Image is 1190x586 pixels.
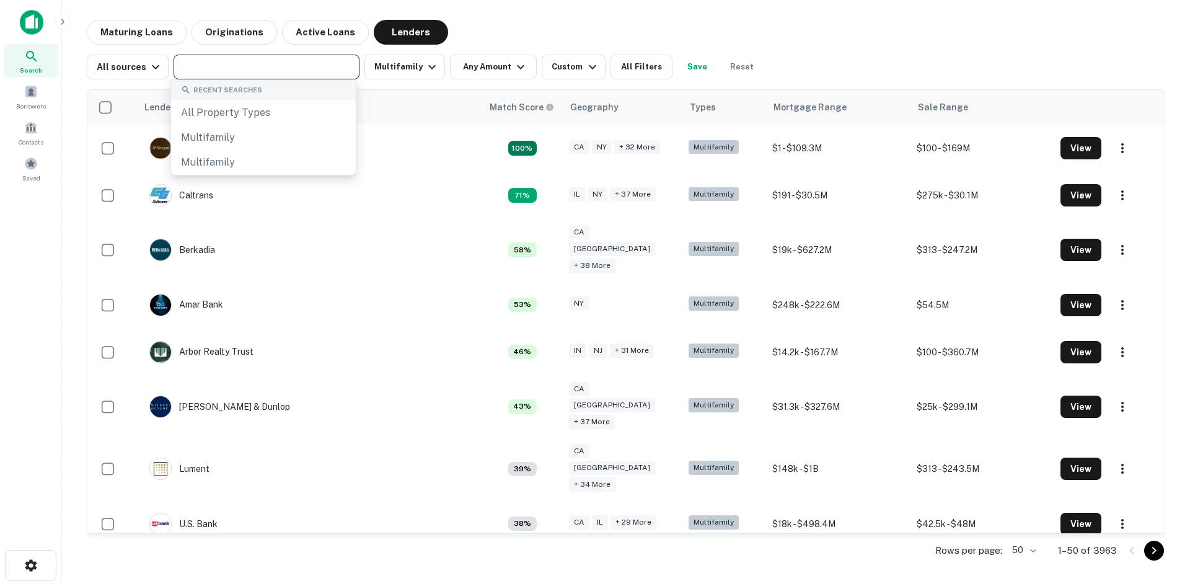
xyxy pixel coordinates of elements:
[766,329,910,376] td: $14.2k - $167.7M
[910,500,1054,548] td: $42.5k - $48M
[910,329,1054,376] td: $100 - $360.7M
[149,513,218,535] div: U.s. Bank
[87,20,187,45] button: Maturing Loans
[508,141,537,156] div: Capitalize uses an advanced AI algorithm to match your search with the best lender. The match sco...
[171,150,356,175] div: Multifamily
[150,342,171,363] img: picture
[149,396,290,418] div: [PERSON_NAME] & Dunlop
[570,100,619,115] div: Geography
[1060,341,1101,363] button: View
[149,294,223,316] div: Amar Bank
[4,116,58,149] a: Contacts
[689,140,739,154] div: Multifamily
[614,140,660,154] div: + 32 more
[569,225,589,239] div: CA
[592,515,608,530] div: IL
[569,477,615,492] div: + 34 more
[508,517,537,531] div: Capitalize uses an advanced AI algorithm to match your search with the best lender. The match sco...
[569,461,655,475] div: [GEOGRAPHIC_DATA]
[144,100,174,115] div: Lender
[689,398,739,412] div: Multifamily
[766,125,910,172] td: $1 - $109.3M
[1060,458,1101,480] button: View
[569,140,589,154] div: CA
[552,60,599,74] div: Custom
[689,187,739,202] div: Multifamily
[4,152,58,185] div: Saved
[87,55,169,79] button: All sources
[508,242,537,257] div: Capitalize uses an advanced AI algorithm to match your search with the best lender. The match sco...
[97,60,163,74] div: All sources
[766,282,910,329] td: $248k - $222.6M
[766,219,910,282] td: $19k - $627.2M
[1007,541,1038,559] div: 50
[935,543,1002,558] p: Rows per page:
[610,55,672,79] button: All Filters
[149,137,252,159] div: [PERSON_NAME]
[482,90,563,125] th: Capitalize uses an advanced AI algorithm to match your search with the best lender. The match sco...
[450,55,537,79] button: Any Amount
[149,341,253,363] div: Arbor Realty Trust
[689,461,739,475] div: Multifamily
[589,344,607,358] div: NJ
[689,296,739,311] div: Multifamily
[149,239,215,261] div: Berkadia
[508,188,537,203] div: Capitalize uses an advanced AI algorithm to match your search with the best lender. The match sco...
[4,44,58,78] a: Search
[1058,543,1117,558] p: 1–50 of 3963
[569,444,589,458] div: CA
[193,85,262,95] span: Recent Searches
[1060,513,1101,535] button: View
[508,345,537,360] div: Capitalize uses an advanced AI algorithm to match your search with the best lender. The match sco...
[149,184,213,206] div: Caltrans
[149,458,209,480] div: Lument
[16,101,46,111] span: Borrowers
[490,100,554,114] div: Capitalize uses an advanced AI algorithm to match your search with the best lender. The match sco...
[1128,487,1190,546] iframe: Chat Widget
[150,295,171,316] img: picture
[910,438,1054,500] td: $313 - $243.5M
[610,515,656,530] div: + 29 more
[910,172,1054,219] td: $275k - $30.1M
[563,90,683,125] th: Geography
[508,462,537,477] div: Capitalize uses an advanced AI algorithm to match your search with the best lender. The match sco...
[689,515,739,530] div: Multifamily
[592,140,612,154] div: NY
[766,438,910,500] td: $148k - $1B
[766,500,910,548] td: $18k - $498.4M
[910,90,1054,125] th: Sale Range
[150,185,171,206] img: picture
[569,515,589,530] div: CA
[137,90,482,125] th: Lender
[150,396,171,417] img: picture
[766,90,910,125] th: Mortgage Range
[20,65,42,75] span: Search
[1060,184,1101,206] button: View
[508,298,537,313] div: Capitalize uses an advanced AI algorithm to match your search with the best lender. The match sco...
[364,55,445,79] button: Multifamily
[910,125,1054,172] td: $100 - $169M
[690,100,716,115] div: Types
[569,259,615,273] div: + 38 more
[569,382,589,396] div: CA
[150,458,171,479] img: picture
[682,90,766,125] th: Types
[4,80,58,113] a: Borrowers
[722,55,762,79] button: Reset
[569,187,585,202] div: IL
[22,173,40,183] span: Saved
[374,20,448,45] button: Lenders
[490,100,552,114] h6: Match Score
[766,172,910,219] td: $191 - $30.5M
[20,10,43,35] img: capitalize-icon.png
[150,138,171,159] img: picture
[910,376,1054,438] td: $25k - $299.1M
[508,399,537,414] div: Capitalize uses an advanced AI algorithm to match your search with the best lender. The match sco...
[766,376,910,438] td: $31.3k - $327.6M
[569,296,589,311] div: NY
[569,344,586,358] div: IN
